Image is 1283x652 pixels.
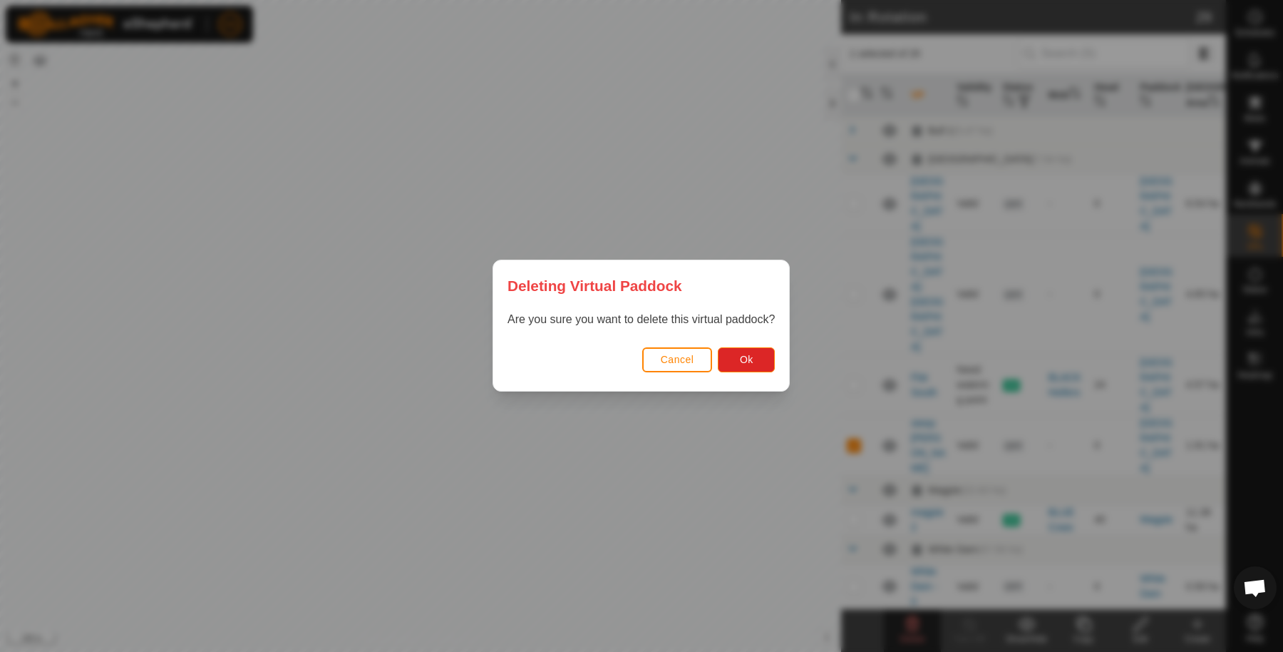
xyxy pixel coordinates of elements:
[642,347,713,372] button: Cancel
[507,275,682,297] span: Deleting Virtual Paddock
[718,347,776,372] button: Ok
[507,312,775,329] p: Are you sure you want to delete this virtual paddock?
[740,355,753,366] span: Ok
[1234,566,1277,609] div: Open chat
[661,355,694,366] span: Cancel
